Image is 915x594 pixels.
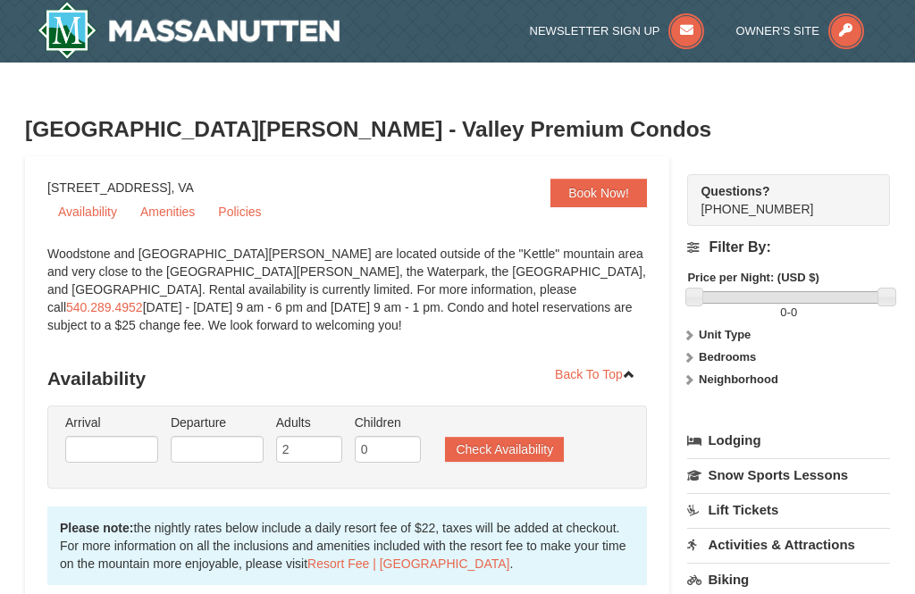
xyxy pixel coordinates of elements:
[38,2,340,59] a: Massanutten Resort
[65,414,158,431] label: Arrival
[207,198,272,225] a: Policies
[687,271,818,284] strong: Price per Night: (USD $)
[687,239,890,255] h4: Filter By:
[171,414,264,431] label: Departure
[543,361,647,388] a: Back To Top
[699,372,778,386] strong: Neighborhood
[780,305,786,319] span: 0
[38,2,340,59] img: Massanutten Resort Logo
[355,414,421,431] label: Children
[687,528,890,561] a: Activities & Attractions
[791,305,797,319] span: 0
[60,521,133,535] strong: Please note:
[66,300,143,314] a: 540.289.4952
[687,493,890,526] a: Lift Tickets
[701,184,769,198] strong: Questions?
[307,556,509,571] a: Resort Fee | [GEOGRAPHIC_DATA]
[699,328,751,341] strong: Unit Type
[530,24,705,38] a: Newsletter Sign Up
[530,24,660,38] span: Newsletter Sign Up
[276,414,342,431] label: Adults
[47,198,128,225] a: Availability
[687,458,890,491] a: Snow Sports Lessons
[687,304,890,322] label: -
[550,179,647,207] a: Book Now!
[130,198,206,225] a: Amenities
[445,437,564,462] button: Check Availability
[699,350,756,364] strong: Bedrooms
[701,182,858,216] span: [PHONE_NUMBER]
[47,506,647,585] div: the nightly rates below include a daily resort fee of $22, taxes will be added at checkout. For m...
[735,24,819,38] span: Owner's Site
[25,112,890,147] h3: [GEOGRAPHIC_DATA][PERSON_NAME] - Valley Premium Condos
[47,245,647,352] div: Woodstone and [GEOGRAPHIC_DATA][PERSON_NAME] are located outside of the "Kettle" mountain area an...
[687,424,890,456] a: Lodging
[47,361,647,397] h3: Availability
[735,24,864,38] a: Owner's Site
